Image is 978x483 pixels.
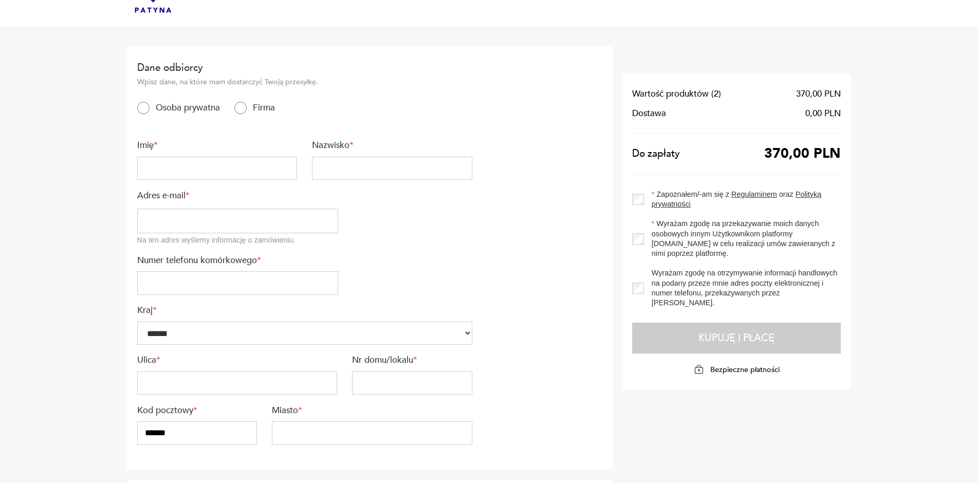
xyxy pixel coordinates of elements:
[796,89,841,99] span: 370,00 PLN
[137,140,298,152] label: Imię
[137,61,472,75] h2: Dane odbiorcy
[272,405,472,417] label: Miasto
[731,190,777,198] a: Regulaminem
[632,149,680,159] span: Do zapłaty
[137,235,338,245] div: Na ten adres wyślemy informację o zamówieniu.
[352,355,472,366] label: Nr domu/lokalu
[764,149,841,159] span: 370,00 PLN
[644,268,841,308] label: Wyrażam zgodę na otrzymywanie informacji handlowych na podany przeze mnie adres poczty elektronic...
[312,140,472,152] label: Nazwisko
[632,89,721,99] span: Wartość produktów ( 2 )
[137,355,338,366] label: Ulica
[137,405,257,417] label: Kod pocztowy
[652,190,821,208] a: Polityką prywatności
[247,102,275,114] label: Firma
[137,190,338,202] label: Adres e-mail
[632,108,666,118] span: Dostawa
[137,305,472,317] label: Kraj
[137,255,338,267] label: Numer telefonu komórkowego
[137,77,472,87] p: Wpisz dane, na które mam dostarczyć Twoją przesyłkę.
[710,365,780,375] p: Bezpieczne płatności
[694,364,704,375] img: Ikona kłódki
[805,108,841,118] span: 0,00 PLN
[150,102,220,114] label: Osoba prywatna
[644,190,841,209] label: Zapoznałem/-am się z oraz
[644,219,841,258] label: Wyrażam zgodę na przekazywanie moich danych osobowych innym Użytkownikom platformy [DOMAIN_NAME] ...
